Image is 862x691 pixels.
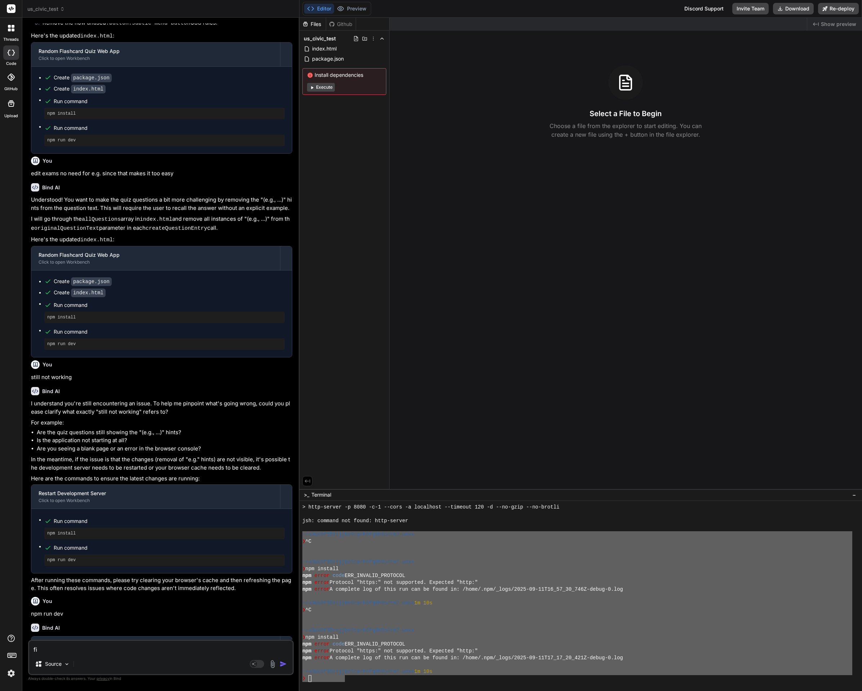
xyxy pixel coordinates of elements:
span: Run command [54,98,285,105]
span: Protocol "https:" not supported. Expected "http:" [329,648,477,655]
div: Files [299,21,326,28]
span: privacy [97,676,110,681]
div: Create [54,278,112,285]
p: Understood! You want to make the quiz questions a bit more challenging by removing the "(e.g., ..... [31,196,292,212]
button: Random Flashcard Quiz Web AppClick to open Workbench [31,43,280,66]
h6: Bind AI [42,184,60,191]
span: index.html [311,44,337,53]
span: npm install [305,565,338,572]
pre: npm run dev [47,557,282,563]
p: After running these commands, please try clearing your browser's cache and then refreshing the pa... [31,576,292,593]
span: ERR_INVALID_PROTOCOL [345,641,405,648]
p: Here are the commands to ensure the latest changes are running: [31,475,292,483]
span: us_civic_test [27,5,65,13]
span: ❯ [302,675,305,682]
img: settings [5,667,17,679]
img: attachment [268,660,277,668]
span: ❯ [302,538,305,545]
li: Are you seeing a blank page or an error in the browser console? [37,445,292,453]
span: A complete log of this run can be found in: /home/.npm/_logs/2025-09-11T16_57_30_746Z-debug-0.log [329,586,623,593]
span: code [333,572,345,579]
li: Is the application not starting at all? [37,436,292,445]
div: Github [326,21,356,28]
span: 1m 10s [414,668,432,675]
h6: You [43,598,52,605]
span: error [314,579,329,586]
code: index.html [80,33,113,39]
p: npm run dev [31,610,292,618]
pre: npm install [47,111,282,116]
span: error [314,648,329,655]
div: Click to open Workbench [39,56,273,61]
div: Random Flashcard Quiz Web App [39,48,273,55]
span: code [333,641,345,648]
pre: npm install [47,531,282,536]
div: Click to open Workbench [39,498,273,503]
p: Choose a file from the explorer to start editing. You can create a new file using the + button in... [545,122,706,139]
h3: Select a File to Begin [590,109,662,119]
span: > http-server -p 8080 -c-1 --cors -a localhost --timeout 120 -d --no-gzip --no-brotli [302,504,560,511]
span: 1m 10s [414,600,432,607]
label: code [6,61,16,67]
label: GitHub [4,86,18,92]
div: Create [54,85,106,93]
span: ^C [305,607,311,613]
span: ❯ [302,607,305,613]
span: npm [302,586,311,593]
span: Install dependencies [307,71,382,79]
div: Create [54,74,112,82]
pre: npm install [47,314,282,320]
p: Source [45,660,62,668]
code: allQuestions [82,216,121,223]
span: Run command [54,124,285,132]
span: npm [302,572,311,579]
span: jsh: command not found: http-server [302,518,408,524]
p: Here's the updated : [31,32,292,41]
span: error [314,586,329,593]
span: Run command [54,302,285,309]
span: error [314,655,329,661]
button: Editor [304,4,334,14]
p: Here's the updated : [31,236,292,245]
p: For example: [31,419,292,427]
h6: Bind AI [42,388,60,395]
span: us_civic_test [304,35,336,42]
li: Remove the now unused CSS rules. [37,19,292,29]
h6: You [43,361,52,368]
img: Pick Models [64,661,70,667]
pre: npm run dev [47,137,282,143]
h6: Bind AI [42,624,60,631]
span: ~/u3uk0f35zsjjbn9cprh6fq9h0p4tm2-wnxx [302,668,414,675]
span: Show preview [821,21,856,28]
code: package.json [71,74,112,82]
span: npm [302,579,311,586]
div: Create [54,289,106,296]
span: − [852,491,856,498]
span: Run command [54,544,285,551]
button: Random Flashcard Quiz Web AppClick to open Workbench [31,246,280,270]
button: Execute [307,83,335,92]
button: Restart Development ServerClick to open Workbench [31,485,280,509]
div: Discord Support [680,3,728,14]
code: index.html [140,216,172,223]
span: npm [302,648,311,655]
span: ~/u3uk0f35zsjjbn9cprh6fq9h0p4tm2-wnxx [302,559,414,565]
button: − [851,489,858,501]
span: Terminal [311,491,331,498]
code: package.json [71,277,112,286]
span: ERR_INVALID_PROTOCOL [345,572,405,579]
span: ~/u3uk0f35zsjjbn9cprh6fq9h0p4tm2-wnxx [302,627,414,634]
span: ❯ [302,634,305,641]
button: Run Development ServerClick to open Workbench [31,637,280,660]
span: ^C [305,538,311,545]
span: Run command [54,518,285,525]
span: error [314,572,329,579]
span: npm [302,641,311,648]
span: ~/u3uk0f35zsjjbn9cprh6fq9h0p4tm2-wnxx [302,531,414,538]
p: still not working [31,373,292,382]
code: index.html [71,289,106,297]
button: Download [773,3,814,14]
code: .button.subtle-menu-button [106,20,190,26]
button: Re-deploy [818,3,859,14]
div: Random Flashcard Quiz Web App [39,251,273,259]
